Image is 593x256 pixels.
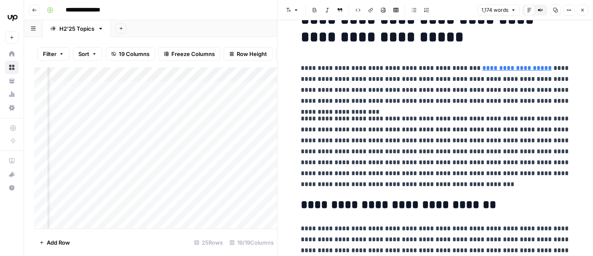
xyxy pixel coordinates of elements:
span: 19 Columns [119,50,150,58]
button: Add Row [34,236,75,249]
span: Freeze Columns [171,50,215,58]
button: Workspace: Upwork [5,7,19,28]
a: Usage [5,88,19,101]
span: Row Height [237,50,267,58]
span: Sort [78,50,89,58]
a: AirOps Academy [5,154,19,168]
span: Add Row [47,238,70,247]
button: Row Height [224,47,272,61]
a: H2'25 Topics [43,20,111,37]
div: 25 Rows [191,236,226,249]
div: 19/19 Columns [226,236,277,249]
button: What's new? [5,168,19,181]
a: Your Data [5,74,19,88]
button: 19 Columns [106,47,155,61]
div: What's new? [5,168,18,181]
img: Upwork Logo [5,10,20,25]
button: Filter [37,47,69,61]
a: Home [5,47,19,61]
button: 1,174 words [478,5,520,16]
div: H2'25 Topics [59,24,94,33]
span: Filter [43,50,56,58]
a: Settings [5,101,19,115]
a: Browse [5,61,19,74]
button: Help + Support [5,181,19,195]
button: Freeze Columns [158,47,220,61]
span: 1,174 words [481,6,508,14]
button: Sort [73,47,102,61]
